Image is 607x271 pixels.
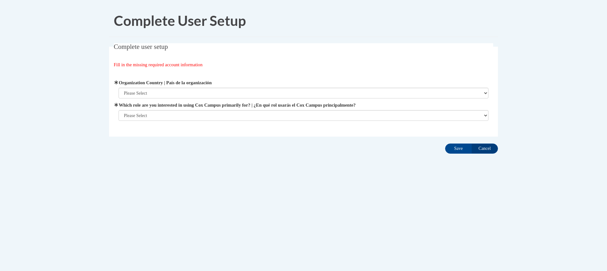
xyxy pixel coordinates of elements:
span: Complete user setup [114,43,168,50]
label: Which role are you interested in using Cox Campus primarily for? | ¿En qué rol usarás el Cox Camp... [119,102,489,109]
label: Organization Country | País de la organización [119,79,489,86]
span: Complete User Setup [114,12,246,29]
input: Save [445,144,472,154]
input: Cancel [471,144,498,154]
span: Fill in the missing required account information [114,62,203,67]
